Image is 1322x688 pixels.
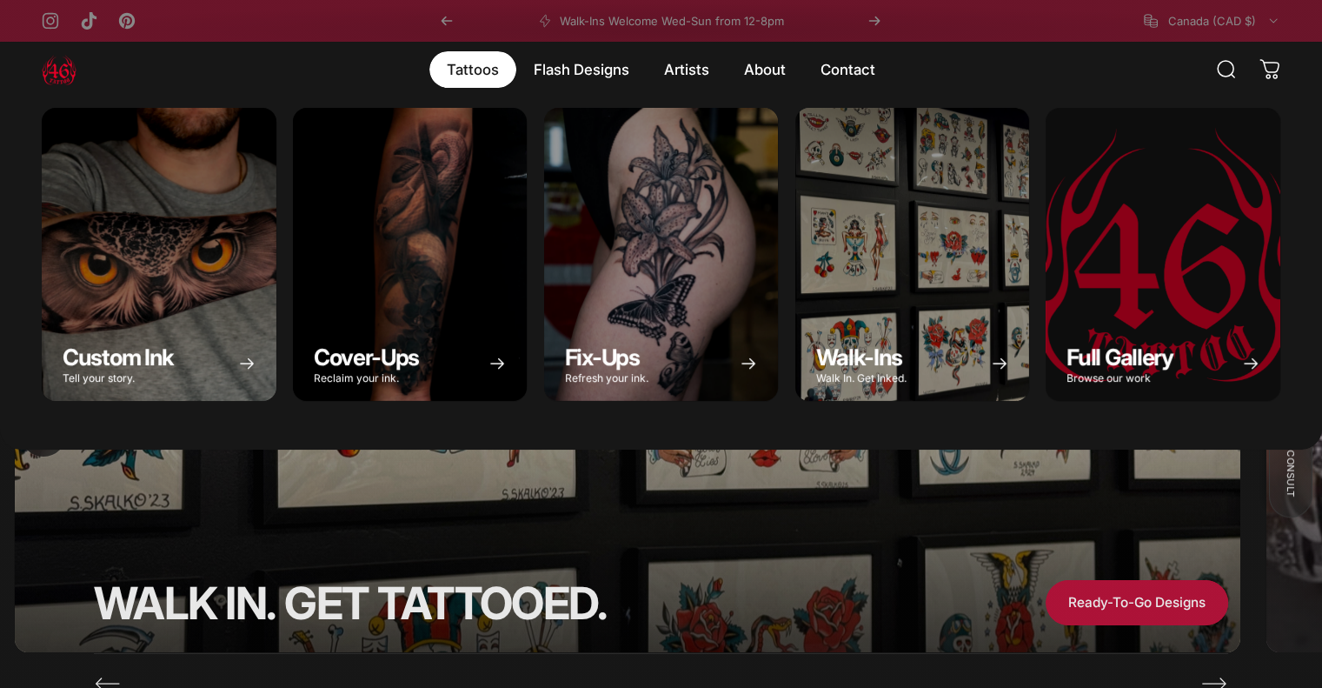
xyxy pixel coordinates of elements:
[816,373,907,384] p: Walk In. Get Inked.
[516,51,647,88] summary: Flash Designs
[544,108,779,401] a: Fix-Ups
[803,51,893,88] a: Contact
[816,344,903,371] span: Walk-Ins
[727,51,803,88] summary: About
[314,344,419,371] span: Cover-Ups
[429,51,516,88] summary: Tattoos
[314,373,419,384] p: Reclaim your ink.
[293,108,528,401] a: Cover-Ups
[1066,344,1173,371] span: Full Gallery
[429,51,893,88] nav: Primary
[63,373,174,384] p: Tell your story.
[1251,50,1289,89] a: 0 items
[795,108,1030,401] a: Walk-Ins
[565,373,648,384] p: Refresh your ink.
[1046,108,1280,401] a: Full Gallery
[647,51,727,88] summary: Artists
[63,344,174,371] span: Custom Ink
[1066,373,1173,384] p: Browse our work
[42,108,276,401] a: Custom Ink
[565,344,640,371] span: Fix-Ups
